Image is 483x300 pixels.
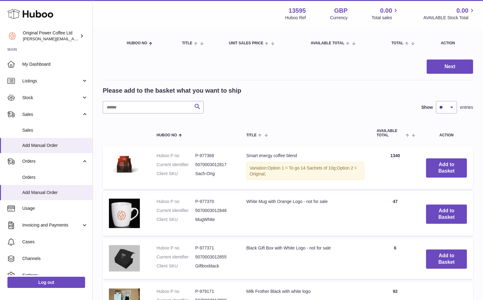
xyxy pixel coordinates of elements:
span: Sales [22,127,88,133]
span: My Dashboard [22,61,88,67]
dt: Client SKU [157,217,195,223]
img: Black Gift Box with White Logo - not for sale [109,245,140,271]
dd: 5070003012817 [195,162,234,168]
dd: Sach-Orig [195,171,234,177]
div: Original Power Coffee Ltd [23,30,79,42]
span: Orders [22,174,88,180]
span: Orders [22,158,81,164]
td: 6 [370,239,420,279]
button: Next [427,60,473,74]
span: Huboo no [157,133,177,137]
dd: P-979171 [195,289,234,294]
dt: Current identifier [157,254,195,260]
dt: Current identifier [157,208,195,214]
dt: Huboo P no [157,289,195,294]
span: Option 2 = Original; [250,165,357,176]
td: Black Gift Box with White Logo - not for sale [240,239,370,279]
span: Channels [22,256,88,262]
a: 0.00 AVAILABLE Stock Total [423,7,476,21]
td: White Mug with Orange Logo - not for sale [240,192,370,236]
dd: Giftboxblack [195,263,234,269]
span: Total sales [372,15,399,21]
dt: Huboo P no [157,199,195,205]
div: Huboo Ref [285,15,306,21]
td: Smart energy coffee blend [240,147,370,190]
label: Show [421,104,433,110]
a: Log out [7,277,85,288]
button: Add to Basket [426,249,467,269]
th: Action [420,123,473,143]
span: Title [182,41,192,45]
button: Add to Basket [426,158,467,178]
span: Unit Sales Price [229,41,263,45]
a: 0.00 Total sales [372,7,399,21]
span: Listings [22,78,81,84]
dt: Huboo P no [157,245,195,251]
img: aline@drinkpowercoffee.com [7,31,17,41]
dd: 5070003012848 [195,208,234,214]
span: [PERSON_NAME][EMAIL_ADDRESS][DOMAIN_NAME] [23,36,124,41]
img: Smart energy coffee blend [109,153,140,176]
dd: 5070003012855 [195,254,234,260]
span: entries [460,104,473,110]
span: Add Manual Order [22,190,88,196]
span: Invoicing and Payments [22,222,81,228]
span: Option 1 = To go 14 Sachets of 10g; [268,165,337,170]
span: Usage [22,205,88,211]
dd: MugWhite [195,217,234,223]
h2: Please add to the basket what you want to ship [103,86,241,95]
dt: Current identifier [157,162,195,168]
button: Add to Basket [426,205,467,224]
dd: P-977370 [195,199,234,205]
span: Huboo no [127,41,147,45]
strong: GBP [334,7,347,15]
div: Currency [330,15,348,21]
img: White Mug with Orange Logo - not for sale [109,199,140,228]
span: AVAILABLE Total [311,41,344,45]
span: 0.00 [380,7,392,15]
dd: P-977371 [195,245,234,251]
dt: Client SKU [157,171,195,177]
span: Title [246,133,257,137]
dt: Client SKU [157,263,195,269]
span: Stock [22,95,81,101]
span: Add Manual Order [22,143,88,148]
span: Settings [22,272,88,278]
div: Action [441,41,467,45]
span: Total [391,41,403,45]
span: Sales [22,112,81,117]
span: Cases [22,239,88,245]
div: Variation: [246,162,364,180]
span: AVAILABLE Total [377,129,404,137]
span: AVAILABLE Stock Total [423,15,476,21]
dd: P-977368 [195,153,234,159]
strong: 13595 [289,7,306,15]
td: 1340 [370,147,420,190]
dt: Huboo P no [157,153,195,159]
td: 47 [370,192,420,236]
span: 0.00 [456,7,468,15]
